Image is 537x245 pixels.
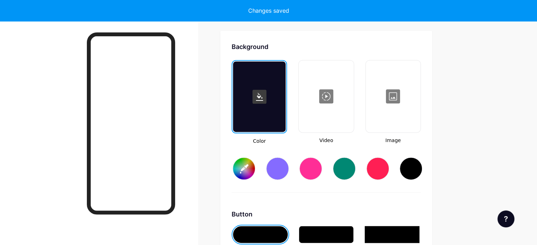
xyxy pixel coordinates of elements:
span: Video [298,137,354,144]
span: Image [365,137,421,144]
div: Changes saved [248,6,289,15]
div: Background [232,42,421,51]
div: Button [232,209,421,219]
span: Color [232,137,287,145]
